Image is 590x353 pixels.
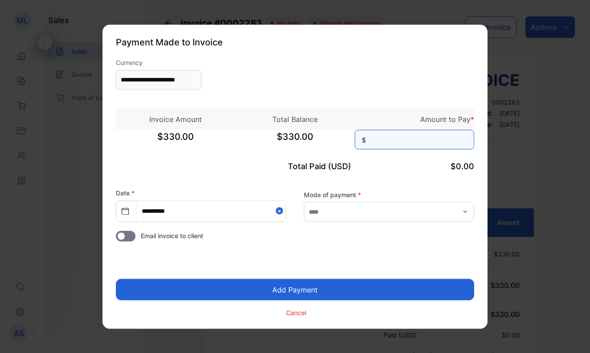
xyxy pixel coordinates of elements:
[7,4,34,30] button: Open LiveChat chat widget
[116,279,474,300] button: Add Payment
[116,57,201,67] label: Currency
[304,190,474,199] label: Mode of payment
[286,308,306,317] p: Cancel
[355,114,474,124] p: Amount to Pay
[235,114,355,124] p: Total Balance
[235,160,355,172] p: Total Paid (USD)
[235,130,355,152] span: $330.00
[276,201,286,221] button: Close
[362,135,366,144] span: $
[141,231,203,240] span: Email invoice to client
[451,161,474,170] span: $0.00
[116,130,235,152] span: $330.00
[116,35,474,49] p: Payment Made to Invoice
[116,114,235,124] p: Invoice Amount
[116,189,135,196] label: Date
